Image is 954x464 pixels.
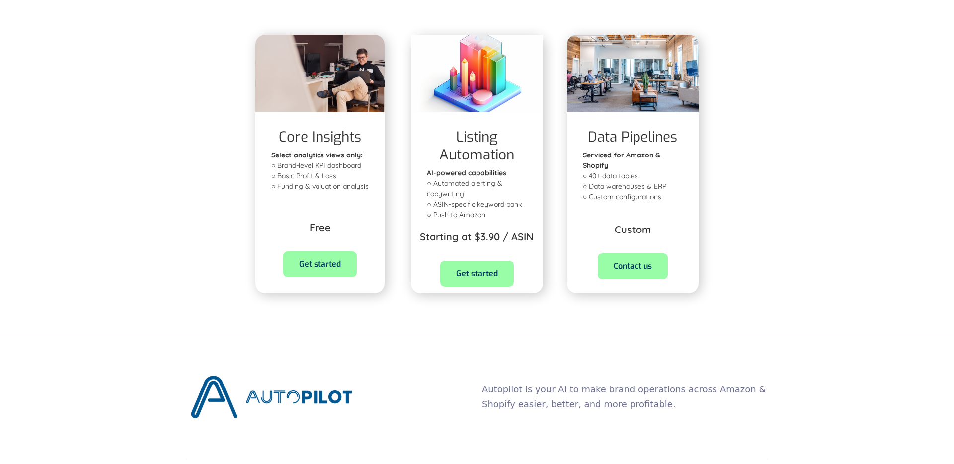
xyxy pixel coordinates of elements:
a: Contact us [598,253,668,279]
a: Get started [283,251,357,277]
p: ○ Brand-level KPI dashboard ○ Basic Profit & Loss ○ Funding & valuation analysis [271,150,369,192]
p: ○ Automated alerting & copywriting ○ ASIN-specific keyword bank ○ Push to Amazon [427,168,527,220]
p: ○ 40+ data tables ○ Data warehouses & ERP ○ Custom configurations ‍ ‍ [583,150,683,213]
p: Free [310,221,331,234]
strong: AI-powered capabilities ‍ [427,168,506,177]
strong: Serviced for Amazon & Shopify [583,151,660,170]
p: Starting at $3.90 / ASIN [420,230,534,244]
strong: Select analytics views only: ‍ [271,151,363,159]
p: Autopilot is your AI to make brand operations across Amazon & Shopify easier, better, and more pr... [482,382,768,412]
p: Custom [615,223,651,236]
h1: Data Pipelines [588,128,677,146]
h1: Listing Automation [427,128,527,164]
a: Get started [440,261,514,287]
h1: Core Insights [279,128,361,146]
